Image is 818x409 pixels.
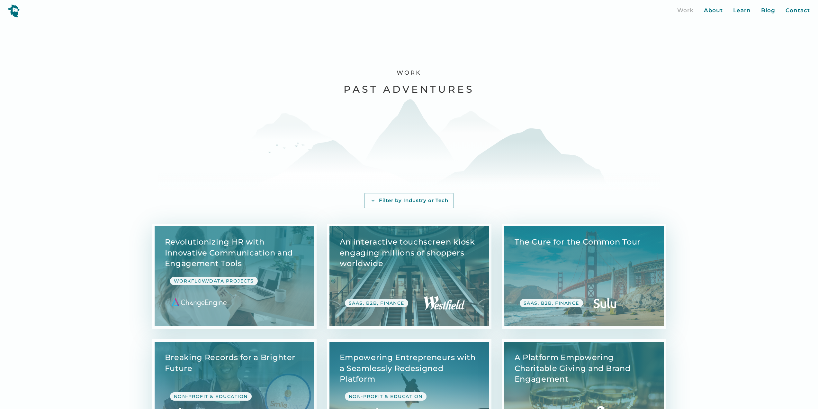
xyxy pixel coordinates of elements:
a: View Case Study [504,226,664,326]
a: Learn [733,6,751,15]
div: Filter by Industry or Tech [379,197,448,204]
img: yeti logo icon [8,4,20,17]
a: Filter by Industry or Tech [364,193,454,208]
a: About [704,6,723,15]
h1: Work [397,69,421,77]
a: View Case Study [329,226,489,326]
a: Contact [786,6,810,15]
a: Blog [761,6,776,15]
a: Work [677,6,694,15]
a: View Case Study [155,226,314,326]
h2: Past Adventures [344,83,474,96]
